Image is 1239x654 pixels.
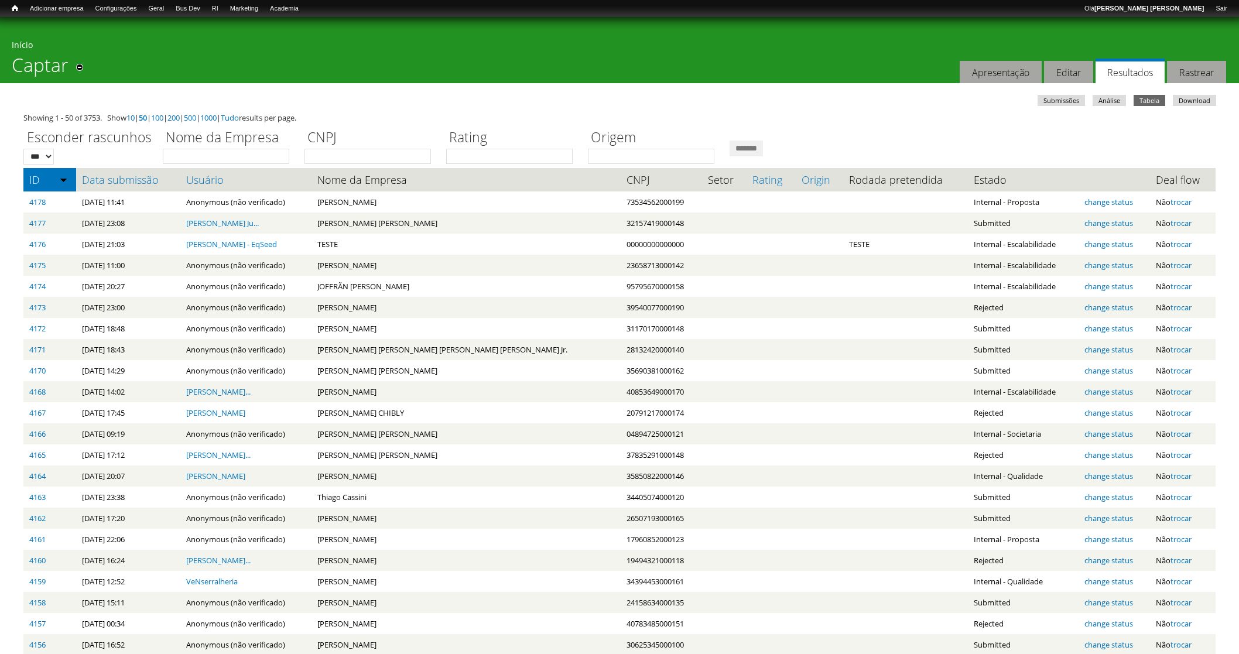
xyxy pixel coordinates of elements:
td: JOFFRÃN [PERSON_NAME] [312,276,621,297]
a: 4166 [29,429,46,439]
td: Internal - Qualidade [968,465,1079,487]
a: change status [1084,429,1133,439]
td: Thiago Cassini [312,487,621,508]
td: Rejected [968,613,1079,634]
span: Anonymous (não verificado) [186,534,285,545]
a: trocar [1170,534,1192,545]
a: 4162 [29,513,46,523]
a: Academia [264,3,304,15]
td: [PERSON_NAME] [PERSON_NAME] [312,423,621,444]
td: [PERSON_NAME] [312,592,621,613]
a: trocar [1170,471,1192,481]
a: VeNserralheria [186,576,238,587]
a: trocar [1170,429,1192,439]
td: [DATE] 14:02 [76,381,180,402]
a: 4161 [29,534,46,545]
td: Internal - Escalabilidade [968,276,1079,297]
a: 4157 [29,618,46,629]
td: [DATE] 11:00 [76,255,180,276]
a: Início [6,3,24,14]
td: Não [1150,402,1216,423]
td: [DATE] 12:52 [76,571,180,592]
td: Internal - Escalabilidade [968,255,1079,276]
td: 04894725000121 [621,423,702,444]
label: Nome da Empresa [163,128,297,149]
span: Anonymous (não verificado) [186,492,285,502]
img: ordem crescente [60,176,67,183]
td: 34405074000120 [621,487,702,508]
td: Não [1150,276,1216,297]
a: Usuário [186,174,305,186]
td: Rejected [968,550,1079,571]
a: 4171 [29,344,46,355]
a: change status [1084,492,1133,502]
th: Estado [968,168,1079,191]
a: trocar [1170,302,1192,313]
a: 1000 [200,112,217,123]
th: Nome da Empresa [312,168,621,191]
td: [PERSON_NAME] [312,381,621,402]
div: Showing 1 - 50 of 3753. Show | | | | | | results per page. [23,112,1216,124]
a: 4158 [29,597,46,608]
td: [PERSON_NAME] CHIBLY [312,402,621,423]
td: [DATE] 11:41 [76,191,180,213]
a: trocar [1170,260,1192,270]
a: 4159 [29,576,46,587]
a: change status [1084,597,1133,608]
a: Editar [1044,61,1093,84]
th: Deal flow [1150,168,1216,191]
a: Tudo [221,112,239,123]
a: 200 [167,112,180,123]
td: [PERSON_NAME] [312,191,621,213]
th: CNPJ [621,168,702,191]
td: [PERSON_NAME] [312,297,621,318]
td: 37835291000148 [621,444,702,465]
a: 4176 [29,239,46,249]
a: trocar [1170,618,1192,629]
span: Anonymous (não verificado) [186,281,285,292]
td: Não [1150,529,1216,550]
a: trocar [1170,555,1192,566]
h1: Captar [12,54,68,83]
td: Não [1150,444,1216,465]
span: Anonymous (não verificado) [186,513,285,523]
label: Origem [588,128,722,149]
label: Rating [446,128,580,149]
td: 00000000000000 [621,234,702,255]
td: TESTE [843,234,968,255]
a: [PERSON_NAME] [186,408,245,418]
td: 35850822000146 [621,465,702,487]
a: 10 [126,112,135,123]
td: Não [1150,550,1216,571]
td: 28132420000140 [621,339,702,360]
a: change status [1084,323,1133,334]
span: Anonymous (não verificado) [186,302,285,313]
td: [DATE] 00:34 [76,613,180,634]
td: Internal - Escalabilidade [968,234,1079,255]
a: RI [206,3,224,15]
span: Anonymous (não verificado) [186,639,285,650]
a: trocar [1170,239,1192,249]
a: change status [1084,450,1133,460]
td: 40853649000170 [621,381,702,402]
td: Internal - Societaria [968,423,1079,444]
td: [DATE] 21:03 [76,234,180,255]
a: [PERSON_NAME] Ju... [186,218,259,228]
a: trocar [1170,639,1192,650]
a: Origin [802,174,838,186]
td: [PERSON_NAME] [312,508,621,529]
a: change status [1084,386,1133,397]
span: Anonymous (não verificado) [186,260,285,270]
span: Anonymous (não verificado) [186,365,285,376]
a: Bus Dev [170,3,206,15]
td: Não [1150,381,1216,402]
a: trocar [1170,450,1192,460]
a: Olá[PERSON_NAME] [PERSON_NAME] [1079,3,1210,15]
a: Sair [1210,3,1233,15]
td: Não [1150,571,1216,592]
td: [PERSON_NAME] [312,318,621,339]
span: Anonymous (não verificado) [186,429,285,439]
a: Data submissão [82,174,174,186]
td: Não [1150,465,1216,487]
a: Submissões [1038,95,1085,106]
